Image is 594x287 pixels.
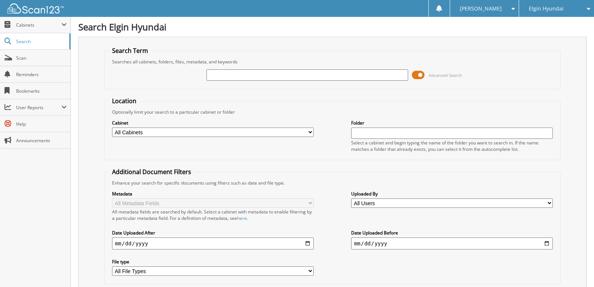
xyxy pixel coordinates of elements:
[429,72,462,78] span: Advanced Search
[16,22,61,28] span: Cabinets
[557,251,594,287] iframe: Chat Widget
[112,230,314,236] label: Date Uploaded After
[108,47,152,55] legend: Search Term
[78,21,587,33] h1: Search Elgin Hyundai
[112,237,314,249] input: start
[7,3,64,14] img: scan123-logo-white.svg
[351,140,553,152] div: Select a cabinet and begin typing the name of the folder you want to search in. If the name match...
[16,137,67,144] span: Announcements
[108,97,140,105] legend: Location
[16,71,67,78] span: Reminders
[529,6,564,11] span: Elgin Hyundai
[108,109,557,115] div: Optionally limit your search to a particular cabinet or folder
[16,121,67,127] span: Help
[108,180,557,186] div: Enhance your search for specific documents using filters such as date and file type.
[16,88,67,94] span: Bookmarks
[112,209,314,221] div: All metadata fields are searched by default. Select a cabinet with metadata to enable filtering b...
[16,55,67,61] span: Scan
[351,191,553,197] label: Uploaded By
[460,6,502,11] span: [PERSON_NAME]
[351,230,553,236] label: Date Uploaded Before
[16,38,66,45] span: Search
[112,258,314,265] label: File type
[112,120,314,126] label: Cabinet
[108,59,557,65] div: Searches all cabinets, folders, files, metadata, and keywords
[108,168,195,176] legend: Additional Document Filters
[351,120,553,126] label: Folder
[16,104,61,111] span: User Reports
[237,215,247,221] a: here
[351,237,553,249] input: end
[112,191,314,197] label: Metadata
